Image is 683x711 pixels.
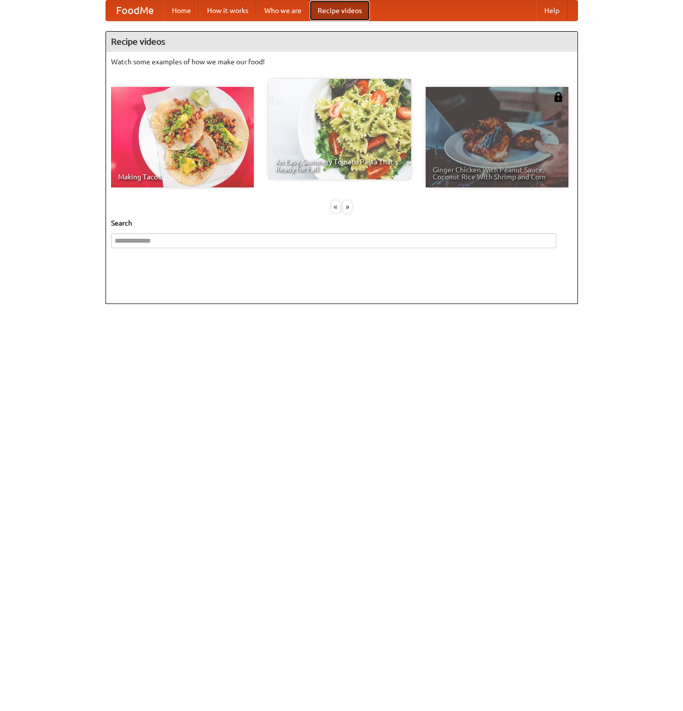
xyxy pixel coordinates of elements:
a: Help [536,1,567,21]
div: » [343,200,352,213]
h5: Search [111,218,572,228]
h4: Recipe videos [106,32,577,52]
a: An Easy, Summery Tomato Pasta That's Ready for Fall [268,79,411,179]
a: Recipe videos [310,1,370,21]
a: Making Tacos [111,87,254,187]
a: Who we are [256,1,310,21]
a: FoodMe [106,1,164,21]
div: « [331,200,340,213]
a: Home [164,1,199,21]
span: An Easy, Summery Tomato Pasta That's Ready for Fall [275,158,404,172]
span: Making Tacos [118,173,247,180]
p: Watch some examples of how we make our food! [111,57,572,67]
img: 483408.png [553,92,563,102]
a: How it works [199,1,256,21]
